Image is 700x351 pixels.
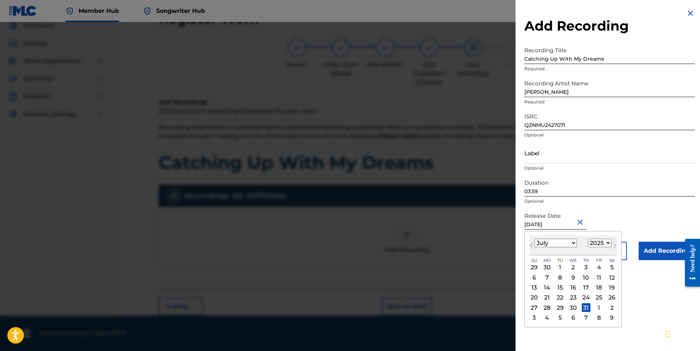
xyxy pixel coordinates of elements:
[607,293,616,302] div: Choose Saturday, July 26th, 2025
[569,257,577,264] span: We
[609,241,621,253] button: Next Month
[663,316,700,351] iframe: Chat Widget
[156,7,205,15] span: Songwriter Hub
[529,262,617,323] div: Month July, 2025
[582,313,590,322] div: Choose Thursday, August 7th, 2025
[582,263,590,272] div: Choose Thursday, July 3rd, 2025
[569,303,578,312] div: Choose Wednesday, July 30th, 2025
[530,313,539,322] div: Choose Sunday, August 3rd, 2025
[525,241,537,253] button: Previous Month
[530,303,539,312] div: Choose Sunday, July 27th, 2025
[65,7,74,15] img: Top Rightsholder
[583,257,589,264] span: Th
[596,257,602,264] span: Fr
[569,263,578,272] div: Choose Wednesday, July 2nd, 2025
[607,313,616,322] div: Choose Saturday, August 9th, 2025
[556,273,564,282] div: Choose Tuesday, July 8th, 2025
[543,257,551,264] span: Mo
[530,283,539,292] div: Choose Sunday, July 13th, 2025
[582,283,590,292] div: Choose Thursday, July 17th, 2025
[530,273,539,282] div: Choose Sunday, July 6th, 2025
[524,198,695,205] p: Optional
[556,283,564,292] div: Choose Tuesday, July 15th, 2025
[607,283,616,292] div: Choose Saturday, July 19th, 2025
[543,303,552,312] div: Choose Monday, July 28th, 2025
[569,313,578,322] div: Choose Wednesday, August 6th, 2025
[543,283,552,292] div: Choose Monday, July 14th, 2025
[524,132,695,138] p: Optional
[531,257,537,264] span: Su
[595,313,603,322] div: Choose Friday, August 8th, 2025
[595,293,603,302] div: Choose Friday, July 25th, 2025
[543,313,552,322] div: Choose Monday, August 4th, 2025
[524,65,695,72] p: Required
[556,313,564,322] div: Choose Tuesday, August 5th, 2025
[607,263,616,272] div: Choose Saturday, July 5th, 2025
[556,303,564,312] div: Choose Tuesday, July 29th, 2025
[524,99,695,105] p: Required
[595,283,603,292] div: Choose Friday, July 18th, 2025
[607,273,616,282] div: Choose Saturday, July 12th, 2025
[595,303,603,312] div: Choose Friday, August 1st, 2025
[530,263,539,272] div: Choose Sunday, June 29th, 2025
[79,7,119,15] span: Member Hub
[530,293,539,302] div: Choose Sunday, July 20th, 2025
[665,323,670,345] div: Drag
[569,273,578,282] div: Choose Wednesday, July 9th, 2025
[595,273,603,282] div: Choose Friday, July 11th, 2025
[569,283,578,292] div: Choose Wednesday, July 16th, 2025
[576,211,587,233] button: Close
[543,263,552,272] div: Choose Monday, June 30th, 2025
[582,303,590,312] div: Choose Thursday, July 31st, 2025
[557,257,563,264] span: Tu
[543,273,552,282] div: Choose Monday, July 7th, 2025
[582,273,590,282] div: Choose Thursday, July 10th, 2025
[595,263,603,272] div: Choose Friday, July 4th, 2025
[524,18,695,34] h2: Add Recording
[143,7,152,15] img: Top Rightsholder
[556,263,564,272] div: Choose Tuesday, July 1st, 2025
[9,6,37,16] img: MLC Logo
[609,257,615,264] span: Sa
[679,233,700,292] iframe: Resource Center
[582,293,590,302] div: Choose Thursday, July 24th, 2025
[524,231,622,327] div: Choose Date
[556,293,564,302] div: Choose Tuesday, July 22nd, 2025
[543,293,552,302] div: Choose Monday, July 21st, 2025
[607,303,616,312] div: Choose Saturday, August 2nd, 2025
[524,165,695,171] p: Optional
[569,293,578,302] div: Choose Wednesday, July 23rd, 2025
